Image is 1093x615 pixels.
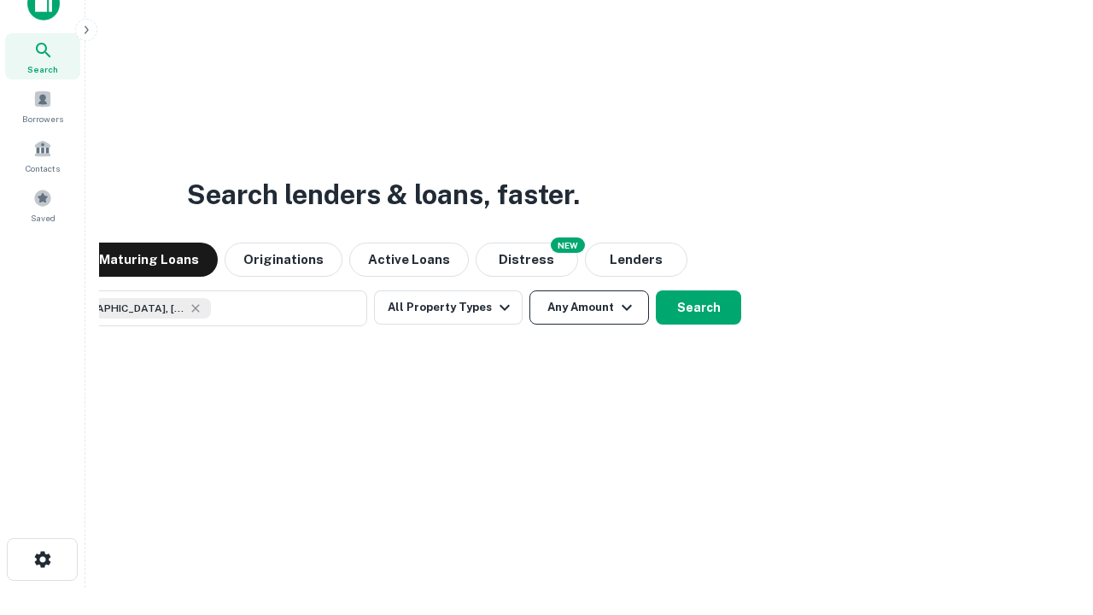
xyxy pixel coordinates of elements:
h3: Search lenders & loans, faster. [187,174,580,215]
button: Originations [225,243,342,277]
button: Maturing Loans [80,243,218,277]
button: [GEOGRAPHIC_DATA], [GEOGRAPHIC_DATA], [GEOGRAPHIC_DATA] [26,290,367,326]
iframe: Chat Widget [1008,424,1093,506]
a: Borrowers [5,83,80,129]
a: Contacts [5,132,80,179]
span: Search [27,62,58,76]
button: Active Loans [349,243,469,277]
button: Lenders [585,243,687,277]
span: Contacts [26,161,60,175]
div: NEW [551,237,585,253]
a: Saved [5,182,80,228]
button: Any Amount [529,290,649,325]
button: All Property Types [374,290,523,325]
button: Search [656,290,741,325]
span: Saved [31,211,56,225]
span: [GEOGRAPHIC_DATA], [GEOGRAPHIC_DATA], [GEOGRAPHIC_DATA] [57,301,185,316]
a: Search [5,33,80,79]
button: Search distressed loans with lien and other non-mortgage details. [476,243,578,277]
span: Borrowers [22,112,63,126]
